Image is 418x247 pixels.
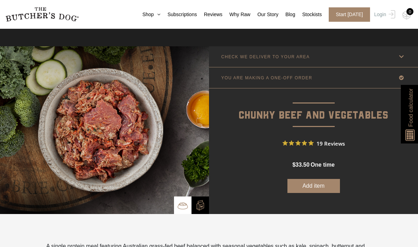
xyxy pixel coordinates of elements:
[221,54,310,59] p: CHECK WE DELIVER TO YOUR AREA
[372,7,395,22] a: Login
[322,7,372,22] a: Start [DATE]
[316,138,345,148] span: 19 Reviews
[406,88,415,127] span: Food calculator
[329,7,370,22] span: Start [DATE]
[295,11,322,18] a: Stockists
[221,75,312,80] p: YOU ARE MAKING A ONE-OFF ORDER
[195,200,205,211] img: TBD_Build-A-Box-2.png
[295,162,309,168] span: 33.50
[311,162,334,168] span: one time
[177,200,188,211] img: TBD_Bowl.png
[278,11,295,18] a: Blog
[222,11,250,18] a: Why Raw
[402,11,411,20] img: TBD_Cart-Empty.png
[287,179,340,193] button: Add item
[160,11,197,18] a: Subscriptions
[292,162,295,168] span: $
[283,138,345,148] button: Rated 5 out of 5 stars from 19 reviews. Jump to reviews.
[209,46,418,67] a: CHECK WE DELIVER TO YOUR AREA
[197,11,222,18] a: Reviews
[209,67,418,88] a: YOU ARE MAKING A ONE-OFF ORDER
[406,8,413,15] div: 0
[135,11,161,18] a: Shop
[250,11,278,18] a: Our Story
[209,88,418,124] p: Chunky Beef and Vegetables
